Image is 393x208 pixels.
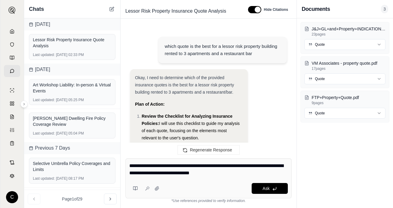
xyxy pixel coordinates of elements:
a: Contract Analysis [4,157,20,169]
div: [DATE] [24,64,120,76]
p: 9 pages [312,101,385,105]
p: 17 pages [312,66,385,71]
button: Expand sidebar [20,101,28,108]
span: I will use this checklist to guide my analysis of each quote, focusing on the elements most relev... [142,121,240,140]
div: [DATE] 02:33 PM [33,52,112,57]
button: New Chat [108,5,115,13]
a: Home [4,25,20,37]
span: Last updated: [33,98,55,102]
span: 3 [381,5,388,13]
div: which quote is the best for a lessor risk property building rented to 3 apartments and a restaura... [165,43,281,57]
div: Art Workshop Liability: In-person & Virtual Events [33,82,112,94]
span: Ask [263,186,269,191]
span: Hide Citations [264,7,288,12]
div: [DATE] 05:25 PM [33,98,112,102]
p: 23 pages [312,32,385,37]
button: FTP+Property+Quote.pdf9pages [304,95,385,105]
span: Okay, I need to determine which of the provided insurance quotes is the best for a lessor risk pr... [135,75,234,95]
div: [DATE] 08:17 PM [33,176,112,181]
span: Regenerate Response [190,147,232,152]
button: Ask [252,183,288,194]
div: C [6,191,18,203]
div: Previous 7 Days [24,142,120,154]
h3: Documents [302,5,330,13]
a: Custom Report [4,124,20,136]
img: Expand sidebar [8,7,16,14]
div: *Use references provided to verify information. [125,198,292,203]
div: Selective Umbrella Policy Coverages and Limits [33,160,112,172]
div: [DATE] [24,18,120,30]
a: Documents Vault [4,39,20,51]
span: Chats [29,5,44,13]
strong: Plan of Action: [135,102,165,107]
div: [PERSON_NAME] Dwelling Fire Policy Coverage Review [33,115,112,127]
a: Coverage Table [4,137,20,149]
a: Claim Coverage [4,111,20,123]
div: Edit Title [123,6,241,16]
span: Last updated: [33,52,55,57]
button: VM Associates - property quote.pdf17pages [304,60,385,71]
p: FTP+Property+Quote.pdf [312,95,385,101]
span: Page 1 of 29 [62,196,83,202]
a: Chat [4,65,20,77]
button: Regenerate Response [178,145,240,155]
p: J&J+GL+and+Property+INDICATION+_+QUOTE.pdf [312,26,385,32]
a: Prompt Library [4,52,20,64]
span: Lessor Risk Property Insurance Quote Analysis [123,6,228,16]
a: Single Policy [4,84,20,96]
span: Review the Checklist for Analyzing Insurance Policies: [142,114,232,126]
span: Last updated: [33,176,55,181]
button: J&J+GL+and+Property+INDICATION+_+QUOTE.pdf23pages [304,26,385,37]
a: Legal Search Engine [4,170,20,182]
a: Policy Comparisons [4,98,20,110]
p: VM Associates - property quote.pdf [312,60,385,66]
div: Lessor Risk Property Insurance Quote Analysis [33,37,112,49]
span: Last updated: [33,131,55,136]
button: Expand sidebar [6,4,18,16]
div: [DATE] 05:04 PM [33,131,112,136]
